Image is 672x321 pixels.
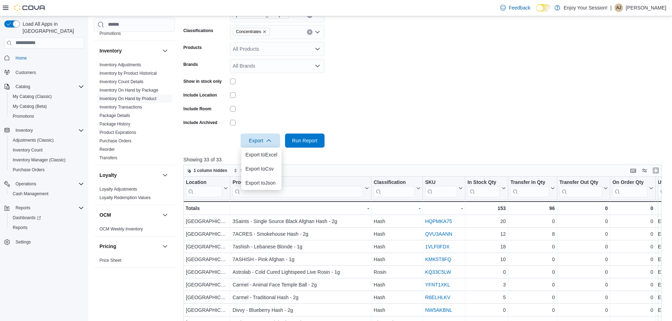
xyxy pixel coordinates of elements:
div: 0 [559,255,608,264]
a: Package Details [99,113,130,118]
span: Inventory Transactions [99,104,142,110]
div: 18 [467,242,506,251]
span: OCM Weekly Inventory [99,226,143,232]
button: Pricing [161,242,169,251]
span: My Catalog (Beta) [10,102,84,111]
span: Inventory Count [13,147,43,153]
div: 0 [612,280,653,289]
span: AJ [616,4,621,12]
a: Transfers [99,155,117,160]
span: Purchase Orders [99,138,132,144]
span: Price Sheet [99,258,121,263]
p: | [610,4,612,12]
label: Include Location [183,92,217,98]
button: On Order Qty [612,179,653,197]
div: Inventory [94,61,175,165]
div: [GEOGRAPHIC_DATA] [186,255,228,264]
div: Transfer In Qty [510,179,549,186]
input: Dark Mode [536,4,551,12]
div: Rosin [374,268,420,276]
span: Adjustments (Classic) [13,137,54,143]
div: 0 [559,293,608,302]
div: Aleshia Jennings [615,4,623,12]
button: Settings [1,237,87,247]
button: SKU [425,179,463,197]
div: [GEOGRAPHIC_DATA] [186,293,228,302]
button: Loyalty [99,172,159,179]
div: Hash [374,217,420,226]
a: Loyalty Adjustments [99,187,137,192]
button: Inventory [99,47,159,54]
div: - [374,204,420,212]
label: Include Room [183,106,211,112]
button: Inventory [161,47,169,55]
div: 0 [510,293,555,302]
div: 0 [510,242,555,251]
div: 0 [510,217,555,226]
span: 1 column hidden [194,168,227,173]
a: Purchase Orders [99,138,132,143]
div: [GEOGRAPHIC_DATA] [186,230,228,238]
h3: Loyalty [99,172,117,179]
a: Feedback [497,1,533,15]
div: Hash [374,293,420,302]
a: Loyalty Redemption Values [99,195,151,200]
div: 7ASHISH - Pink Afghan - 1g [232,255,369,264]
span: Operations [16,181,36,187]
div: 0 [612,293,653,302]
a: Dashboards [10,214,44,222]
span: Inventory Adjustments [99,62,141,68]
a: Settings [13,238,34,246]
button: Adjustments (Classic) [7,135,87,145]
button: Catalog [13,82,33,91]
button: Inventory Manager (Classic) [7,155,87,165]
div: 0 [467,268,506,276]
button: Reports [13,204,33,212]
p: [PERSON_NAME] [626,4,666,12]
label: Brands [183,62,198,67]
div: 10 [467,255,506,264]
button: Classification [374,179,420,197]
div: Loyalty [94,185,175,205]
div: OCM [94,225,175,236]
span: Purchase Orders [10,166,84,174]
div: Carmel - Traditional Hash - 2g [232,293,369,302]
span: Transfers [99,155,117,161]
button: Display options [640,166,649,175]
h3: Pricing [99,243,116,250]
button: Export [241,134,280,148]
a: OCM Weekly Inventory [99,227,143,232]
span: Inventory Manager (Classic) [10,156,84,164]
button: My Catalog (Beta) [7,101,87,111]
button: 1 column hidden [184,166,230,175]
a: YFNT1XKL [425,282,450,288]
span: Inventory [13,126,84,135]
div: Hash [374,230,420,238]
a: 1VLF0FDX [425,244,449,249]
div: 0 [467,306,506,314]
span: Inventory by Product Historical [99,70,157,76]
div: [GEOGRAPHIC_DATA] [186,306,228,314]
a: KQ33C5LW [425,269,451,275]
button: Location [186,179,228,197]
div: Divvy - Blueberry Hash - 2g [232,306,369,314]
span: Operations [13,180,84,188]
div: [GEOGRAPHIC_DATA] [186,268,228,276]
a: Reorder [99,147,115,152]
div: 0 [612,217,653,226]
div: Classification [374,179,415,197]
a: R6ELHLKV [425,295,450,300]
div: [GEOGRAPHIC_DATA] [186,242,228,251]
a: Purchase Orders [10,166,48,174]
span: Settings [13,237,84,246]
button: Loyalty [161,171,169,179]
span: Catalog [13,82,84,91]
div: On Order Qty [612,179,648,197]
span: Inventory On Hand by Package [99,87,158,93]
span: Adjustments (Classic) [10,136,84,144]
span: Load All Apps in [GEOGRAPHIC_DATA] [20,20,84,35]
button: OCM [99,211,159,218]
p: Showing 33 of 33 [183,156,667,163]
